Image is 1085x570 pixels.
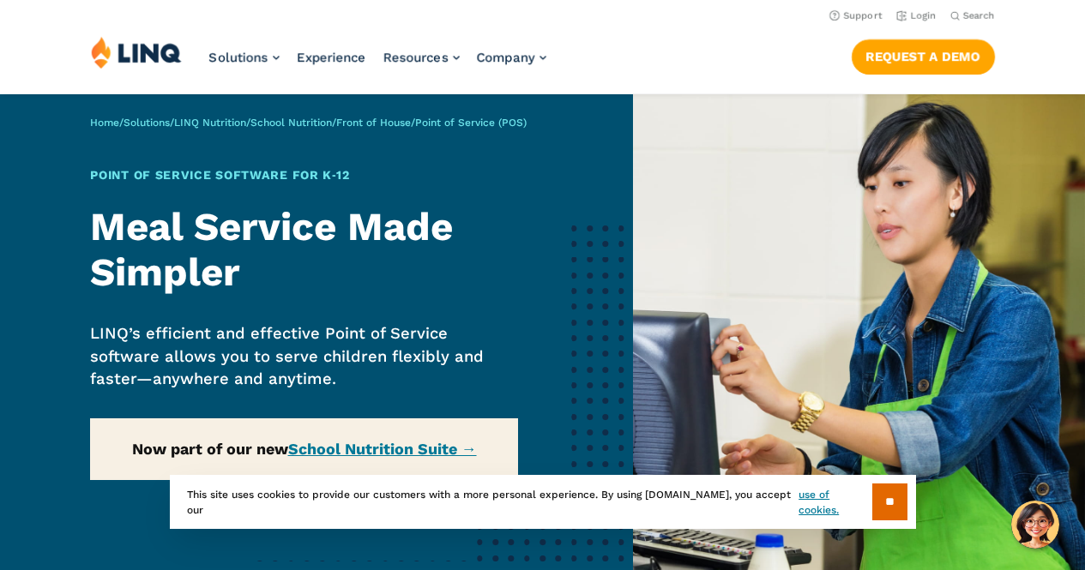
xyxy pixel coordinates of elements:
strong: Meal Service Made Simpler [90,204,453,295]
a: Home [90,117,119,129]
a: Experience [297,50,366,65]
button: Open Search Bar [950,9,995,22]
a: LINQ Nutrition [174,117,246,129]
span: Solutions [209,50,268,65]
div: This site uses cookies to provide our customers with a more personal experience. By using [DOMAIN... [170,475,916,529]
p: LINQ’s efficient and effective Point of Service software allows you to serve children flexibly an... [90,322,517,390]
nav: Button Navigation [852,36,995,74]
a: Resources [383,50,460,65]
a: use of cookies. [799,487,871,518]
a: Company [477,50,546,65]
span: Resources [383,50,449,65]
a: Front of House [336,117,411,129]
span: Company [477,50,535,65]
a: Request a Demo [852,39,995,74]
span: Point of Service (POS) [415,117,527,129]
span: Search [963,10,995,21]
button: Hello, have a question? Let’s chat. [1011,501,1059,549]
span: / / / / / [90,117,527,129]
img: LINQ | K‑12 Software [91,36,182,69]
a: School Nutrition [250,117,332,129]
a: Solutions [209,50,280,65]
a: Support [829,10,883,21]
h1: Point of Service Software for K‑12 [90,166,517,184]
strong: Now part of our new [132,440,477,458]
nav: Primary Navigation [209,36,546,93]
a: Solutions [124,117,170,129]
a: Login [896,10,937,21]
